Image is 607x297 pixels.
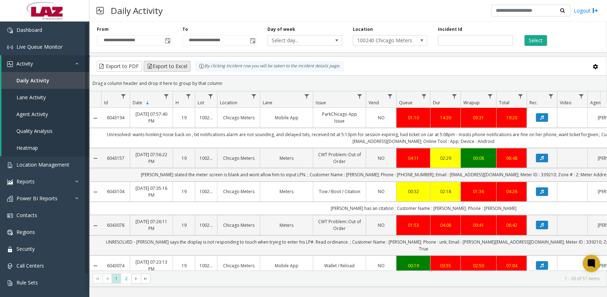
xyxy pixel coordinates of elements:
a: 19 [177,262,191,269]
a: 6043157 [105,155,125,162]
img: logout [592,7,598,14]
span: Lane [263,100,272,106]
label: Location [353,26,373,33]
span: Toggle popup [248,35,256,45]
span: NO [378,155,385,161]
a: Mobile App [265,262,309,269]
img: infoIcon.svg [199,63,204,69]
span: Quality Analysis [16,128,53,134]
a: [DATE] 07:35:16 PM [134,185,168,198]
a: Lane Activity [1,89,89,106]
a: ParkChicago App Issue [317,111,361,124]
a: Chicago Meters [222,222,256,229]
div: 01:53 [401,222,426,229]
a: 02:18 [435,188,456,195]
a: 6043078 [105,222,125,229]
a: Id Filter Menu [119,91,128,101]
a: Activity [1,55,89,72]
a: 02:29 [435,155,456,162]
a: [DATE] 07:56:22 PM [134,151,168,165]
span: NO [378,115,385,121]
a: Collapse Details [90,115,101,121]
div: 00:08 [465,155,492,162]
div: 00:19 [401,262,426,269]
a: Quality Analysis [1,123,89,139]
a: [DATE] 07:23:13 PM [134,259,168,272]
label: Incident Id [438,26,462,33]
img: 'icon' [7,61,13,67]
a: Daily Activity [1,72,89,89]
a: 19 [177,155,191,162]
span: Lot [198,100,204,106]
a: Meters [265,188,309,195]
a: Mobile App [265,114,309,121]
span: Activity [16,60,33,67]
label: To [182,26,188,33]
img: 'icon' [7,28,13,33]
label: From [97,26,109,33]
a: 00:41 [465,222,492,229]
span: Location Management [16,161,69,168]
a: 00:32 [401,188,426,195]
a: NO [370,222,392,229]
a: CWT Problem::Out of Order [317,218,361,232]
span: Power BI Reports [16,195,58,202]
img: 'icon' [7,196,13,202]
a: Video Filter Menu [576,91,586,101]
a: Wrapup Filter Menu [485,91,495,101]
a: 04:26 [501,188,522,195]
span: Heatmap [16,144,38,151]
span: Agent [590,100,602,106]
a: Queue Filter Menu [419,91,429,101]
a: [DATE] 07:57:40 PM [134,111,168,124]
img: pageIcon [97,2,104,19]
div: Drag a column header and drop it here to group by that column [90,77,607,90]
a: Chicago Meters [222,155,256,162]
span: Select day... [268,35,327,45]
span: Date [133,100,142,106]
a: Total Filter Menu [515,91,525,101]
a: Chicago Meters [222,262,256,269]
a: NO [370,114,392,121]
img: 'icon' [7,246,13,252]
a: Logout [574,7,598,14]
a: 100240 [199,262,213,269]
a: 6043074 [105,262,125,269]
a: 100240 [199,222,213,229]
div: 03:55 [435,262,456,269]
a: Meters [265,222,309,229]
button: Export to Excel [144,61,191,72]
span: Queue [399,100,413,106]
img: 'icon' [7,263,13,269]
span: Security [16,245,35,252]
a: Lane Filter Menu [302,91,311,101]
a: Collapse Details [90,189,101,195]
a: Date Filter Menu [162,91,171,101]
button: Select [524,35,547,46]
div: 04:08 [435,222,456,229]
a: 14:39 [435,114,456,121]
span: Toggle popup [163,35,171,45]
a: Chicago Meters [222,188,256,195]
a: 100240 [199,188,213,195]
a: Rec. Filter Menu [546,91,556,101]
span: Page 2 [121,274,131,283]
span: Location [220,100,237,106]
a: 19 [177,188,191,195]
a: 06:42 [501,222,522,229]
a: 01:36 [465,188,492,195]
div: By clicking Incident row you will be taken to the incident details page. [195,61,344,72]
a: Chicago Meters [222,114,256,121]
span: Video [560,100,572,106]
span: Total [499,100,509,106]
span: Go to the next page [131,274,141,284]
a: 04:11 [401,155,426,162]
img: 'icon' [7,162,13,168]
a: CWT Problem::Out of Order [317,151,361,165]
a: NO [370,155,392,162]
